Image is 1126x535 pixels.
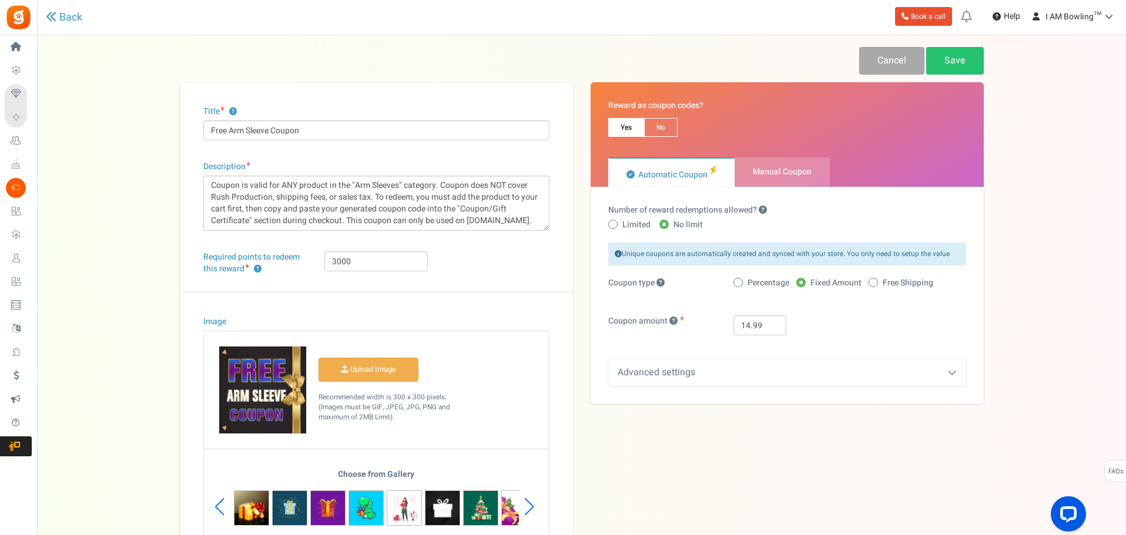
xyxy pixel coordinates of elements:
[748,277,789,289] span: Percentage
[319,392,465,422] p: Recommended width is 300 x 300 pixels. (Images must be GIF, JPEG, JPG, PNG and maximum of 2MB Lim...
[608,204,767,216] label: Number of reward redemptions allowed?
[203,106,237,117] label: Title
[1108,460,1124,483] span: FAQs
[926,47,984,75] a: Save
[608,359,966,386] div: Advanced settings
[203,120,549,140] input: E.g. $25 coupon or Dinner for two
[638,169,708,181] span: Automatic Coupon
[203,176,549,231] textarea: Coupon is valid for ANY product in the "Arm Sleeves" category. Coupon does NOT cover Rush Product...
[234,470,519,484] h5: Choose from Gallery
[203,251,307,275] label: Required points to redeem this reward
[254,265,262,273] button: Required points to redeem this reward
[608,315,668,327] span: Coupon amount
[608,243,966,265] div: Unique coupons are automatically created and synced with your store. You only need to setup the v...
[1045,11,1101,23] span: I AM Bowling™
[608,277,665,289] span: Coupon type
[895,7,952,26] a: Book a call
[608,100,703,112] label: Reward as coupon codes?
[859,47,924,75] a: Cancel
[709,166,716,174] i: Recommended
[622,219,651,231] span: Limited
[644,118,678,137] span: No
[203,316,226,328] label: Image
[1001,11,1020,22] span: Help
[988,7,1025,26] a: Help
[5,4,32,31] img: Gratisfaction
[203,161,250,173] label: Description
[229,108,237,116] button: Title
[608,118,644,137] span: Yes
[810,277,862,289] span: Fixed Amount
[883,277,933,289] span: Free Shipping
[753,166,812,178] span: Manual Coupon
[673,219,703,231] span: No limit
